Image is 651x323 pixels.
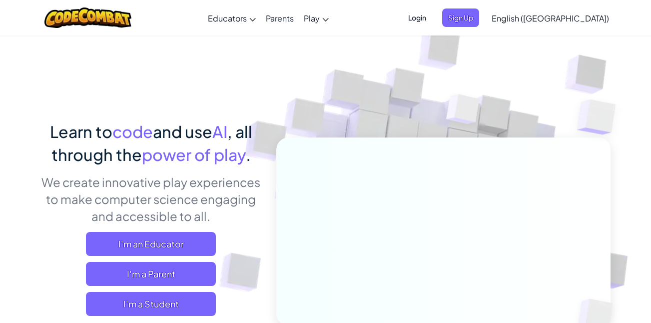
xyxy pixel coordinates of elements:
span: power of play [142,144,246,164]
button: Sign Up [442,8,479,27]
a: Parents [261,4,299,31]
button: I'm a Student [86,292,216,316]
img: Overlap cubes [427,74,499,149]
span: . [246,144,251,164]
a: Educators [203,4,261,31]
span: AI [212,121,227,141]
span: code [112,121,153,141]
img: CodeCombat logo [44,7,132,28]
img: Overlap cubes [557,75,644,159]
span: Learn to [50,121,112,141]
a: Play [299,4,334,31]
a: I'm a Parent [86,262,216,286]
button: Login [402,8,432,27]
a: I'm an Educator [86,232,216,256]
span: and use [153,121,212,141]
span: Play [304,13,320,23]
span: Educators [208,13,247,23]
span: English ([GEOGRAPHIC_DATA]) [492,13,609,23]
a: English ([GEOGRAPHIC_DATA]) [487,4,614,31]
p: We create innovative play experiences to make computer science engaging and accessible to all. [41,173,261,224]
